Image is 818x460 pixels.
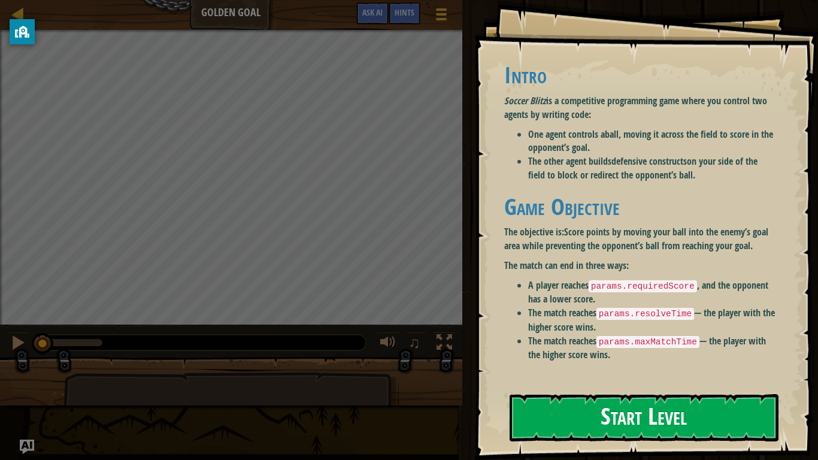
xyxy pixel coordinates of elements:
[504,62,776,87] h1: Intro
[395,7,414,18] span: Hints
[611,155,687,168] strong: defensive constructs
[356,2,389,25] button: Ask AI
[528,155,776,182] li: The other agent builds on your side of the field to block or redirect the opponent’s ball.
[504,259,776,273] p: The match can end in three ways:
[6,332,30,356] button: Ctrl + P: Pause
[376,332,400,356] button: Adjust volume
[432,332,456,356] button: Toggle fullscreen
[504,225,776,253] p: The objective is:
[589,280,697,292] code: params.requiredScore
[504,225,768,252] strong: Score points by moving your ball into the enemy’s goal area while preventing the opponent’s ball ...
[528,334,776,362] li: The match reaches — the player with the higher score wins.
[528,306,776,334] li: The match reaches — the player with the higher score wins.
[362,7,383,18] span: Ask AI
[504,94,546,107] em: Soccer Blitz
[510,394,778,441] button: Start Level
[596,308,694,320] code: params.resolveTime
[528,279,776,306] li: A player reaches , and the opponent has a lower score.
[605,128,619,141] strong: ball
[504,194,776,219] h1: Game Objective
[406,332,426,356] button: ♫
[10,19,35,44] button: privacy banner
[504,94,776,122] p: is a competitive programming game where you control two agents by writing code:
[596,336,699,348] code: params.maxMatchTime
[528,128,776,155] li: One agent controls a , moving it across the field to score in the opponent’s goal.
[20,440,34,454] button: Ask AI
[426,2,456,31] button: Show game menu
[408,334,420,352] span: ♫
